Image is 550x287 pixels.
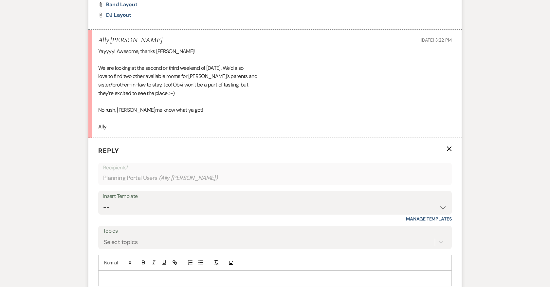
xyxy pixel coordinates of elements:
p: Recipients* [103,163,447,172]
span: Band Layout [106,1,137,8]
h5: Ally [PERSON_NAME] [98,36,162,45]
div: Select topics [104,238,138,246]
div: Yayyyy! Awesome, thanks [PERSON_NAME]! We are looking at the second or third weekend of [DATE]. W... [98,47,452,131]
div: Insert Template [103,192,447,201]
span: [DATE] 3:22 PM [421,37,452,43]
a: Band Layout [106,2,137,7]
label: Topics [103,226,447,236]
div: Planning Portal Users [103,172,447,184]
a: DJ Layout [106,12,131,18]
span: ( Ally [PERSON_NAME] ) [159,174,218,182]
a: Manage Templates [406,216,452,222]
span: Reply [98,146,119,155]
span: DJ Layout [106,11,131,18]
